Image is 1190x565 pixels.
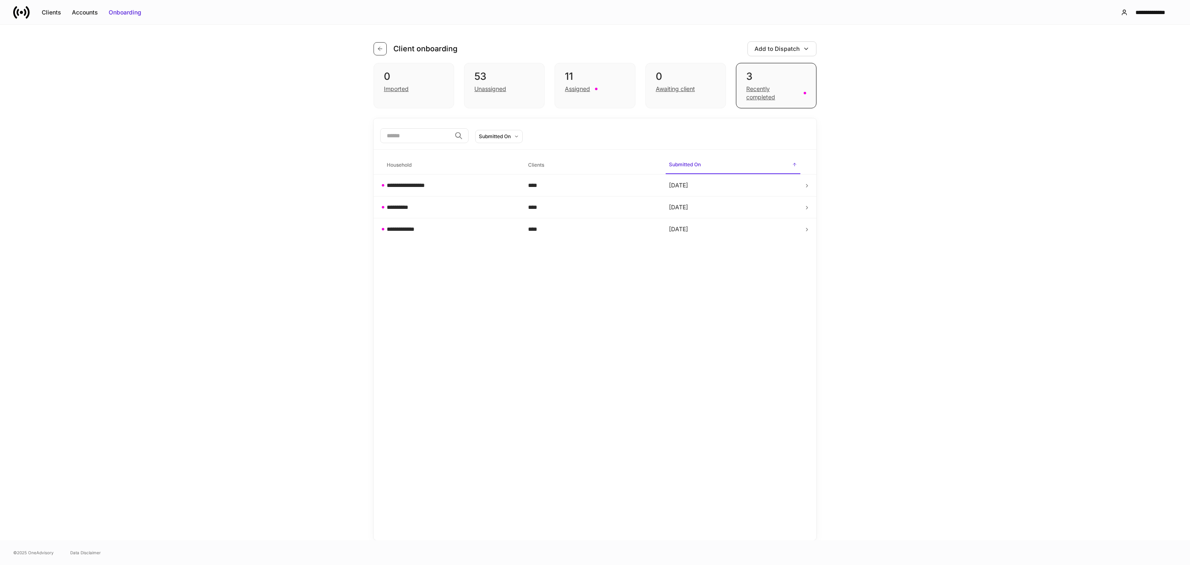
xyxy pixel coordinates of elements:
div: Unassigned [474,85,506,93]
div: Imported [384,85,409,93]
div: Accounts [72,8,98,17]
div: Submitted On [479,132,511,140]
a: Data Disclaimer [70,549,101,556]
td: [DATE] [662,196,804,218]
span: Clients [525,157,659,174]
span: Submitted On [666,156,800,174]
div: 11Assigned [555,63,635,108]
div: 0Imported [374,63,454,108]
div: 11 [565,70,625,83]
button: Clients [36,6,67,19]
span: Household [383,157,518,174]
div: 53 [474,70,534,83]
div: 0 [656,70,716,83]
span: © 2025 OneAdvisory [13,549,54,556]
button: Submitted On [475,130,523,143]
div: 3 [746,70,806,83]
td: [DATE] [662,218,804,240]
button: Accounts [67,6,103,19]
h6: Submitted On [669,160,701,168]
div: Assigned [565,85,590,93]
button: Onboarding [103,6,147,19]
td: [DATE] [662,175,804,196]
h6: Household [387,161,412,169]
button: Add to Dispatch [747,41,816,56]
div: 0 [384,70,444,83]
div: Awaiting client [656,85,695,93]
div: 0Awaiting client [645,63,726,108]
div: Add to Dispatch [754,45,800,53]
div: Clients [42,8,61,17]
div: 53Unassigned [464,63,545,108]
h4: Client onboarding [393,44,457,54]
div: 3Recently completed [736,63,816,108]
div: Recently completed [746,85,799,101]
h6: Clients [528,161,544,169]
div: Onboarding [109,8,141,17]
